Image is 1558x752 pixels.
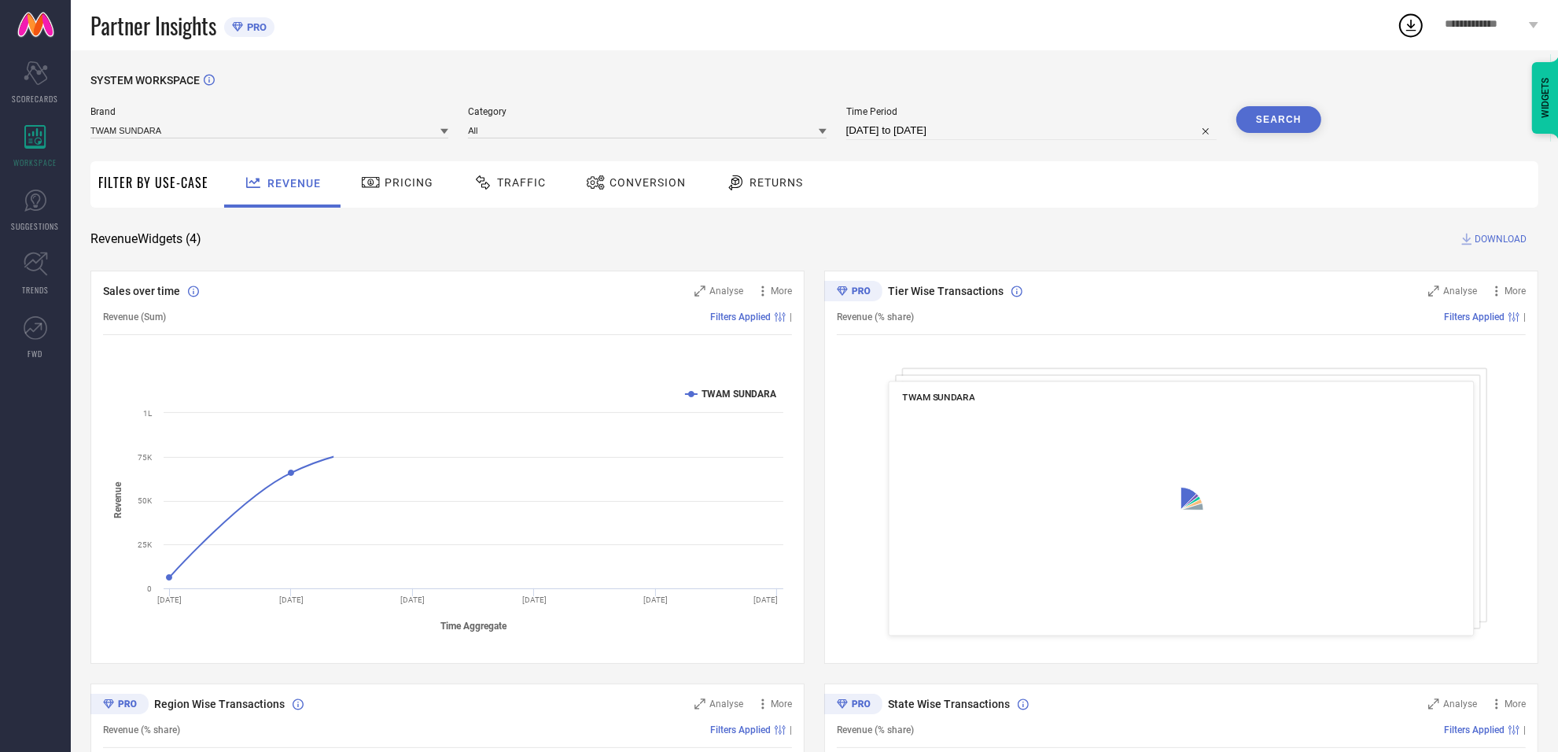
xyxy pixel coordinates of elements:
[267,177,321,190] span: Revenue
[710,724,771,735] span: Filters Applied
[771,699,792,710] span: More
[28,348,43,359] span: FWD
[710,311,771,323] span: Filters Applied
[1523,724,1526,735] span: |
[90,231,201,247] span: Revenue Widgets ( 4 )
[824,694,882,717] div: Premium
[103,285,180,297] span: Sales over time
[138,540,153,549] text: 25K
[440,621,507,632] tspan: Time Aggregate
[1505,699,1526,710] span: More
[837,311,914,323] span: Revenue (% share)
[1444,724,1505,735] span: Filters Applied
[610,176,686,189] span: Conversion
[154,698,285,710] span: Region Wise Transactions
[497,176,546,189] span: Traffic
[709,286,743,297] span: Analyse
[846,121,1217,140] input: Select time period
[1428,699,1439,710] svg: Zoom
[1475,231,1527,247] span: DOWNLOAD
[103,311,166,323] span: Revenue (Sum)
[279,595,304,604] text: [DATE]
[385,176,433,189] span: Pricing
[522,595,547,604] text: [DATE]
[837,724,914,735] span: Revenue (% share)
[112,481,123,518] tspan: Revenue
[888,285,1004,297] span: Tier Wise Transactions
[753,595,778,604] text: [DATE]
[90,694,149,717] div: Premium
[12,220,60,232] span: SUGGESTIONS
[14,157,57,168] span: WORKSPACE
[98,173,208,192] span: Filter By Use-Case
[771,286,792,297] span: More
[103,724,180,735] span: Revenue (% share)
[13,93,59,105] span: SCORECARDS
[400,595,425,604] text: [DATE]
[243,21,267,33] span: PRO
[750,176,803,189] span: Returns
[790,311,792,323] span: |
[157,595,182,604] text: [DATE]
[90,106,448,117] span: Brand
[1236,106,1321,133] button: Search
[694,699,705,710] svg: Zoom
[1444,311,1505,323] span: Filters Applied
[643,595,668,604] text: [DATE]
[22,284,49,296] span: TRENDS
[709,699,743,710] span: Analyse
[1505,286,1526,297] span: More
[138,453,153,462] text: 75K
[824,281,882,304] div: Premium
[138,496,153,505] text: 50K
[468,106,826,117] span: Category
[1443,699,1477,710] span: Analyse
[90,74,200,87] span: SYSTEM WORKSPACE
[1523,311,1526,323] span: |
[903,392,975,403] span: TWAM SUNDARA
[790,724,792,735] span: |
[147,584,152,593] text: 0
[1443,286,1477,297] span: Analyse
[90,9,216,42] span: Partner Insights
[143,409,153,418] text: 1L
[1397,11,1425,39] div: Open download list
[888,698,1010,710] span: State Wise Transactions
[1428,286,1439,297] svg: Zoom
[846,106,1217,117] span: Time Period
[702,389,777,400] text: TWAM SUNDARA
[694,286,705,297] svg: Zoom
